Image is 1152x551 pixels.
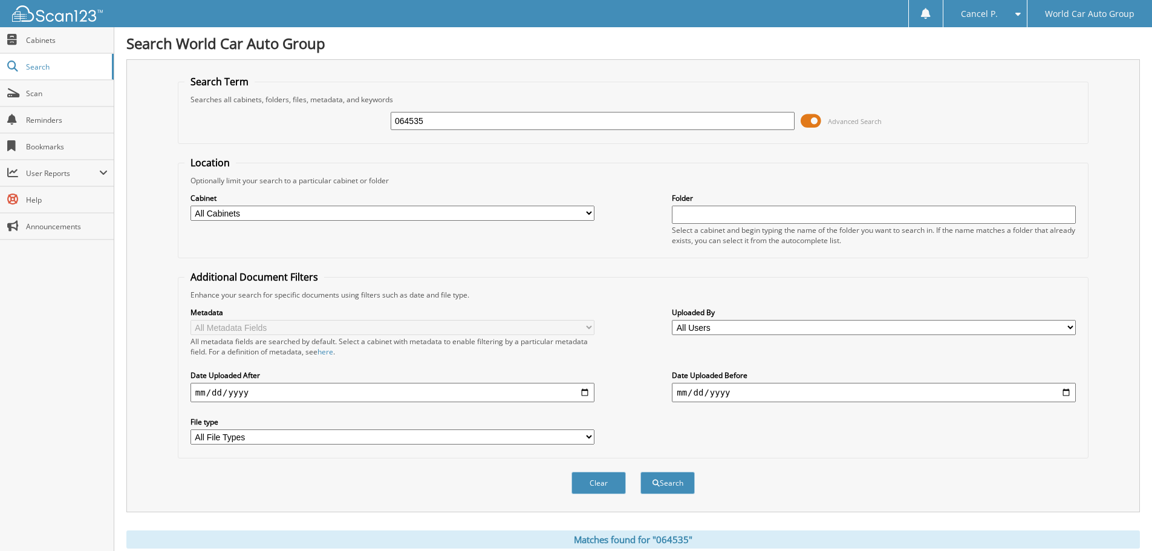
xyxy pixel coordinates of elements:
[26,35,108,45] span: Cabinets
[26,142,108,152] span: Bookmarks
[26,168,99,178] span: User Reports
[184,94,1082,105] div: Searches all cabinets, folders, files, metadata, and keywords
[190,370,594,380] label: Date Uploaded After
[184,75,255,88] legend: Search Term
[184,270,324,284] legend: Additional Document Filters
[190,307,594,318] label: Metadata
[26,62,106,72] span: Search
[126,33,1140,53] h1: Search World Car Auto Group
[126,530,1140,549] div: Matches found for "064535"
[1092,493,1152,551] iframe: Chat Widget
[26,115,108,125] span: Reminders
[184,175,1082,186] div: Optionally limit your search to a particular cabinet or folder
[1045,10,1134,18] span: World Car Auto Group
[672,370,1076,380] label: Date Uploaded Before
[26,88,108,99] span: Scan
[672,225,1076,246] div: Select a cabinet and begin typing the name of the folder you want to search in. If the name match...
[672,383,1076,402] input: end
[672,307,1076,318] label: Uploaded By
[184,290,1082,300] div: Enhance your search for specific documents using filters such as date and file type.
[961,10,998,18] span: Cancel P.
[184,156,236,169] legend: Location
[828,117,882,126] span: Advanced Search
[571,472,626,494] button: Clear
[190,336,594,357] div: All metadata fields are searched by default. Select a cabinet with metadata to enable filtering b...
[26,221,108,232] span: Announcements
[672,193,1076,203] label: Folder
[12,5,103,22] img: scan123-logo-white.svg
[640,472,695,494] button: Search
[190,417,594,427] label: File type
[190,193,594,203] label: Cabinet
[317,347,333,357] a: here
[190,383,594,402] input: start
[26,195,108,205] span: Help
